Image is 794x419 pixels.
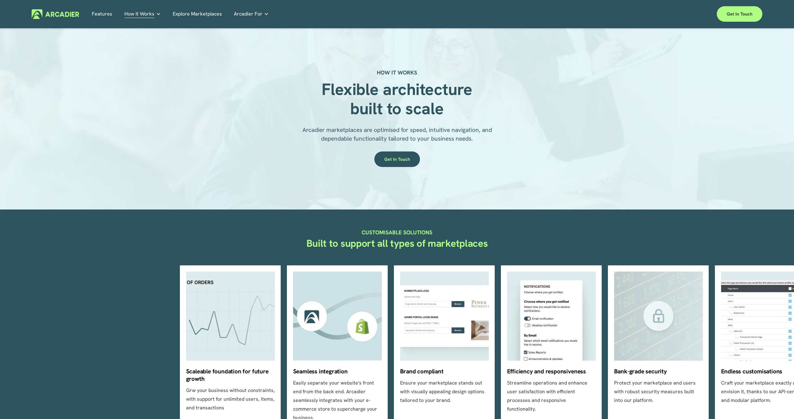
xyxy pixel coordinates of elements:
span: Arcadier marketplaces are optimised for speed, intuitive navigation, and dependable functionality... [302,126,493,142]
strong: Built to support all types of marketplaces [306,237,488,250]
a: folder dropdown [234,9,269,19]
span: Arcadier For [234,10,262,18]
strong: HOW IT WORKS [377,69,417,76]
strong: Flexible architecture built to scale [322,79,476,119]
strong: CUSTOMISABLE SOLUTIONS [362,229,432,236]
img: Arcadier [32,9,79,19]
a: Features [92,9,112,19]
a: Get in touch [717,6,762,22]
a: Get in touch [374,151,420,167]
span: How It Works [124,10,154,18]
a: Explore Marketplaces [173,9,222,19]
a: folder dropdown [124,9,161,19]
